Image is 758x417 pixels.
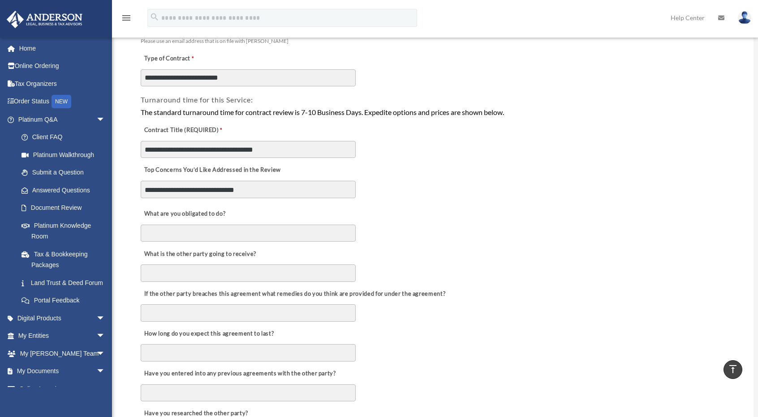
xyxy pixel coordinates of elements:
div: NEW [52,95,71,108]
a: Online Ordering [6,57,119,75]
a: My Documentsarrow_drop_down [6,362,119,380]
a: Portal Feedback [13,292,119,310]
label: Top Concerns You’d Like Addressed in the Review [141,164,283,177]
a: My [PERSON_NAME] Teamarrow_drop_down [6,345,119,362]
a: Platinum Knowledge Room [13,217,119,245]
span: Turnaround time for this Service: [141,95,253,104]
a: Digital Productsarrow_drop_down [6,309,119,327]
span: arrow_drop_down [96,111,114,129]
label: Have you entered into any previous agreements with the other party? [141,367,338,380]
span: Please use an email address that is on file with [PERSON_NAME] [141,38,289,44]
a: Document Review [13,199,114,217]
a: Home [6,39,119,57]
a: Land Trust & Deed Forum [13,274,119,292]
div: The standard turnaround time for contract review is 7-10 Business Days. Expedite options and pric... [141,106,727,118]
a: Online Learningarrow_drop_down [6,380,119,398]
span: arrow_drop_down [96,362,114,381]
img: Anderson Advisors Platinum Portal [4,11,85,28]
a: vertical_align_top [724,360,742,379]
label: Type of Contract [141,53,230,65]
i: menu [121,13,132,23]
span: arrow_drop_down [96,309,114,328]
a: Order StatusNEW [6,93,119,111]
a: Client FAQ [13,128,119,146]
a: Platinum Q&Aarrow_drop_down [6,111,119,128]
a: Tax Organizers [6,75,119,93]
label: How long do you expect this agreement to last? [141,328,276,340]
label: What are you obligated to do? [141,208,230,221]
span: arrow_drop_down [96,327,114,345]
span: arrow_drop_down [96,345,114,363]
i: vertical_align_top [728,364,738,374]
a: Answered Questions [13,181,119,199]
a: menu [121,16,132,23]
img: User Pic [738,11,751,24]
a: Tax & Bookkeeping Packages [13,245,119,274]
label: Contract Title (REQUIRED) [141,124,230,137]
span: arrow_drop_down [96,380,114,398]
a: Platinum Walkthrough [13,146,119,164]
a: Submit a Question [13,164,119,182]
i: search [150,12,159,22]
a: My Entitiesarrow_drop_down [6,327,119,345]
label: What is the other party going to receive? [141,248,258,260]
label: If the other party breaches this agreement what remedies do you think are provided for under the ... [141,288,448,300]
